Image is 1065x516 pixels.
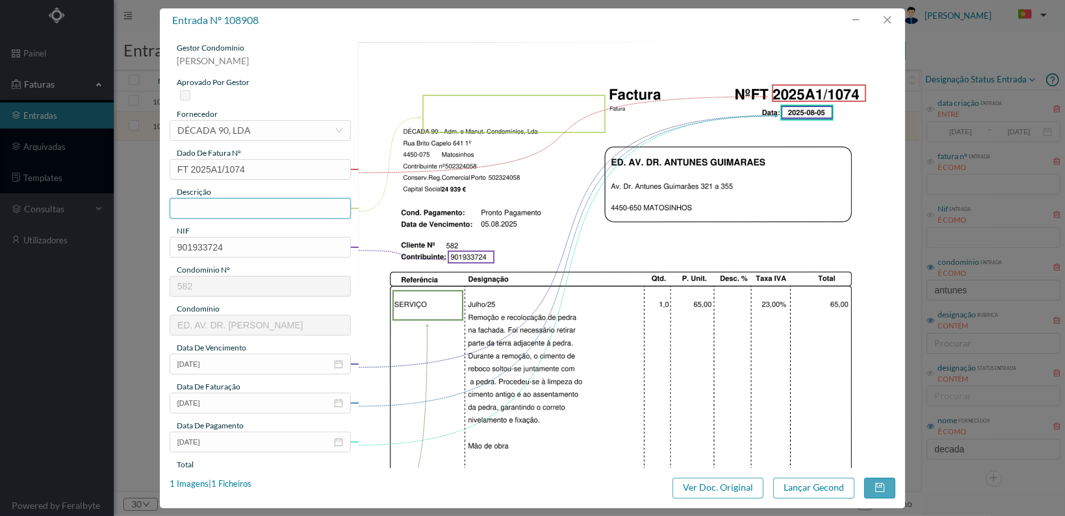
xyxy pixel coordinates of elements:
div: [PERSON_NAME] [170,54,351,77]
span: dado de fatura nº [177,148,241,158]
span: data de pagamento [177,421,244,430]
span: NIF [177,226,190,236]
i: icon: calendar [334,360,343,369]
span: aprovado por gestor [177,77,250,87]
i: icon: calendar [334,399,343,408]
span: fornecedor [177,109,218,119]
span: data de faturação [177,382,240,391]
span: gestor condomínio [177,43,244,53]
button: PT [1008,5,1052,25]
span: condomínio [177,304,220,313]
span: condomínio nº [177,265,230,275]
span: data de vencimento [177,343,246,352]
button: Ver Doc. Original [673,478,763,498]
div: DÉCADA 90, LDA [177,121,251,140]
button: Lançar Gecond [773,478,854,498]
div: 1 Imagens | 1 Ficheiros [170,478,251,491]
span: entrada nº 108908 [172,14,259,26]
span: total [177,460,194,469]
i: icon: down [335,127,343,134]
i: icon: calendar [334,437,343,447]
span: descrição [177,187,211,197]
